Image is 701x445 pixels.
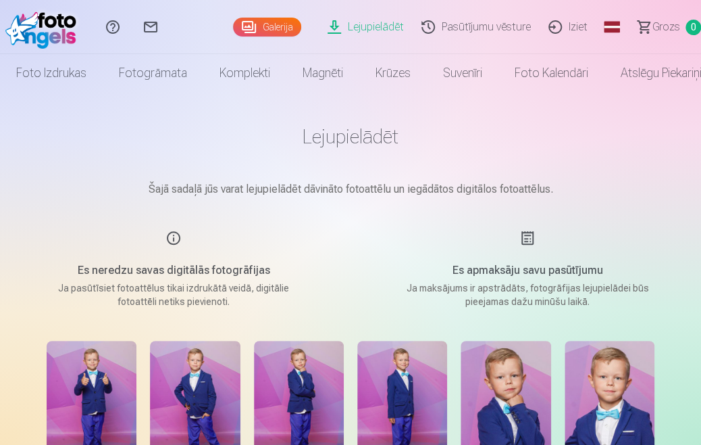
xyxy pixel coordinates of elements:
[233,18,301,37] a: Galerija
[45,281,302,308] p: Ja pasūtīsiet fotoattēlus tikai izdrukātā veidā, digitālie fotoattēli netiks pievienoti.
[427,54,498,92] a: Suvenīri
[399,262,656,279] h5: Es apmaksāju savu pasūtījumu
[359,54,427,92] a: Krūzes
[103,54,203,92] a: Fotogrāmata
[286,54,359,92] a: Magnēti
[5,5,83,49] img: /fa1
[685,20,701,35] span: 0
[498,54,604,92] a: Foto kalendāri
[13,124,688,149] h1: Lejupielādēt
[652,19,680,35] span: Grozs
[13,181,688,197] p: Šajā sadaļā jūs varat lejupielādēt dāvināto fotoattēlu un iegādātos digitālos fotoattēlus.
[203,54,286,92] a: Komplekti
[45,262,302,279] h5: Es neredzu savas digitālās fotogrāfijas
[399,281,656,308] p: Ja maksājums ir apstrādāts, fotogrāfijas lejupielādei būs pieejamas dažu minūšu laikā.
